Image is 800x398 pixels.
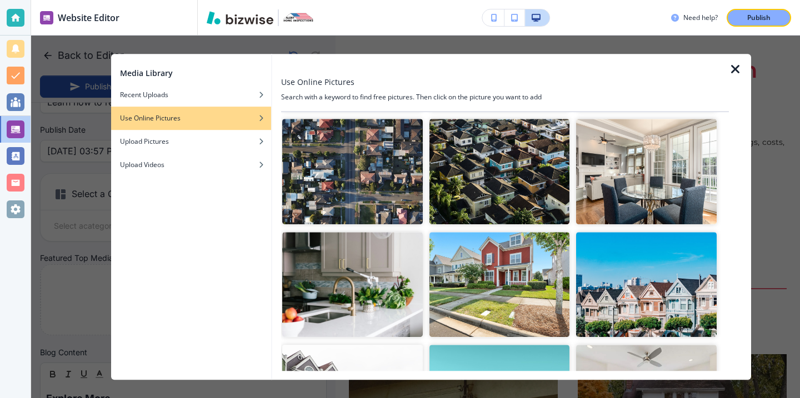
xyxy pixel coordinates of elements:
img: Your Logo [283,13,313,22]
h3: Use Online Pictures [281,76,354,88]
button: Upload Pictures [111,130,271,153]
p: Publish [747,13,771,23]
button: Upload Videos [111,153,271,177]
button: Publish [727,9,791,27]
h3: Need help? [683,13,718,23]
img: Bizwise Logo [207,11,273,24]
h4: Recent Uploads [120,90,168,100]
h2: Website Editor [58,11,119,24]
h4: Search with a keyword to find free pictures. Then click on the picture you want to add [281,92,729,102]
h4: Upload Pictures [120,137,169,147]
h4: Upload Videos [120,160,164,170]
h4: Use Online Pictures [120,113,181,123]
button: Recent Uploads [111,83,271,107]
img: editor icon [40,11,53,24]
button: Use Online Pictures [111,107,271,130]
h2: Media Library [120,67,173,79]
